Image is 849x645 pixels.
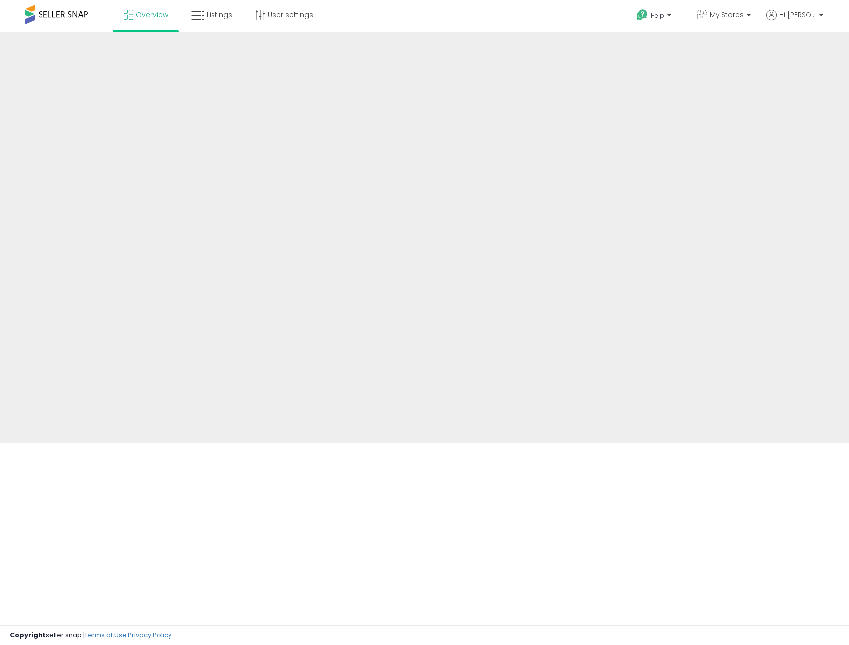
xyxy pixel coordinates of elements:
span: Help [651,11,664,20]
a: Help [629,1,681,32]
a: Hi [PERSON_NAME] [766,10,823,32]
span: Overview [136,10,168,20]
span: Listings [207,10,232,20]
span: Hi [PERSON_NAME] [779,10,816,20]
span: My Stores [710,10,744,20]
i: Get Help [636,9,648,21]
